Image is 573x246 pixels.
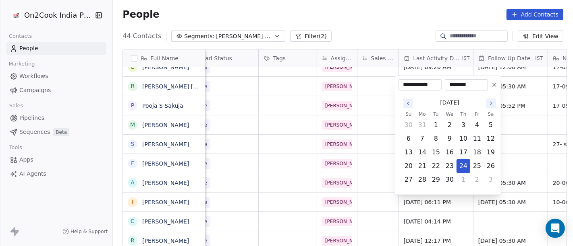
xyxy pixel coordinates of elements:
button: Go to the Next Month [486,98,496,108]
button: Friday, April 25th, 2025 [471,160,484,172]
button: Friday, May 2nd, 2025 [471,173,484,186]
button: Thursday, April 24th, 2025, selected [457,160,470,172]
th: Tuesday [429,110,443,118]
button: Thursday, April 3rd, 2025 [457,119,470,131]
button: Saturday, April 26th, 2025 [484,160,497,172]
button: Tuesday, April 8th, 2025 [430,132,442,145]
button: Tuesday, April 1st, 2025 [430,119,442,131]
button: Monday, April 28th, 2025 [416,173,429,186]
table: April 2025 [402,110,498,187]
button: Saturday, April 12th, 2025 [484,132,497,145]
button: Friday, April 11th, 2025 [471,132,484,145]
button: Sunday, April 13th, 2025 [402,146,415,159]
button: Friday, April 4th, 2025 [471,119,484,131]
th: Friday [470,110,484,118]
th: Saturday [484,110,498,118]
button: Tuesday, April 29th, 2025 [430,173,442,186]
th: Monday [415,110,429,118]
button: Monday, April 14th, 2025 [416,146,429,159]
button: Tuesday, April 15th, 2025 [430,146,442,159]
th: Wednesday [443,110,457,118]
button: Saturday, May 3rd, 2025 [484,173,497,186]
button: Monday, March 31st, 2025 [416,119,429,131]
span: [DATE] [440,98,459,107]
button: Go to the Previous Month [403,98,413,108]
button: Wednesday, April 9th, 2025 [443,132,456,145]
button: Saturday, April 5th, 2025 [484,119,497,131]
button: Tuesday, April 22nd, 2025 [430,160,442,172]
th: Sunday [402,110,415,118]
button: Thursday, April 10th, 2025 [457,132,470,145]
button: Saturday, April 19th, 2025 [484,146,497,159]
button: Wednesday, April 23rd, 2025 [443,160,456,172]
button: Thursday, May 1st, 2025 [457,173,470,186]
button: Monday, April 7th, 2025 [416,132,429,145]
button: Sunday, April 6th, 2025 [402,132,415,145]
button: Thursday, April 17th, 2025 [457,146,470,159]
button: Wednesday, April 30th, 2025 [443,173,456,186]
button: Sunday, April 20th, 2025 [402,160,415,172]
button: Sunday, March 30th, 2025 [402,119,415,131]
button: Wednesday, April 2nd, 2025 [443,119,456,131]
button: Friday, April 18th, 2025 [471,146,484,159]
button: Wednesday, April 16th, 2025 [443,146,456,159]
button: Monday, April 21st, 2025 [416,160,429,172]
th: Thursday [457,110,470,118]
button: Sunday, April 27th, 2025 [402,173,415,186]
